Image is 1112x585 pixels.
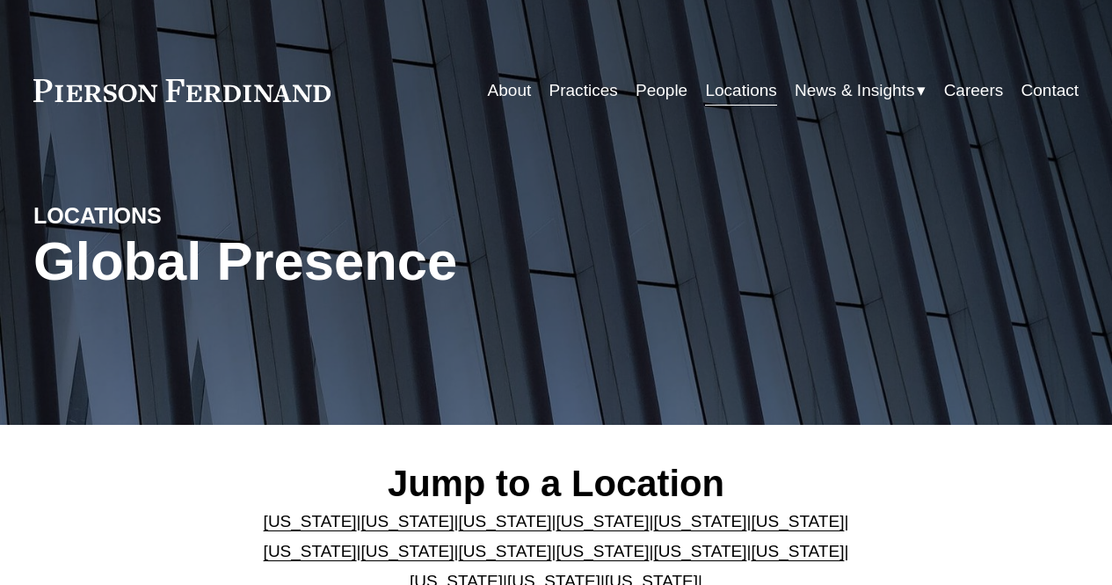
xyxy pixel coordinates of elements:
[264,542,357,560] a: [US_STATE]
[636,74,687,107] a: People
[459,542,552,560] a: [US_STATE]
[459,512,552,530] a: [US_STATE]
[653,512,746,530] a: [US_STATE]
[488,74,532,107] a: About
[556,542,650,560] a: [US_STATE]
[795,74,926,107] a: folder dropdown
[361,542,454,560] a: [US_STATE]
[751,542,844,560] a: [US_STATE]
[33,202,294,230] h4: LOCATIONS
[705,74,776,107] a: Locations
[1021,74,1079,107] a: Contact
[251,462,861,507] h2: Jump to a Location
[33,230,730,292] h1: Global Presence
[264,512,357,530] a: [US_STATE]
[653,542,746,560] a: [US_STATE]
[795,76,914,106] span: News & Insights
[549,74,618,107] a: Practices
[556,512,650,530] a: [US_STATE]
[944,74,1004,107] a: Careers
[361,512,454,530] a: [US_STATE]
[751,512,844,530] a: [US_STATE]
